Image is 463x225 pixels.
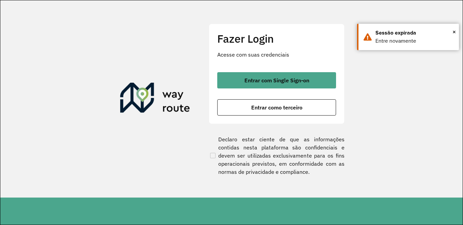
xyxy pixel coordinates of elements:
[244,78,309,83] span: Entrar com Single Sign-on
[251,105,302,110] span: Entrar como terceiro
[217,72,336,88] button: button
[120,83,190,115] img: Roteirizador AmbevTech
[452,27,456,37] span: ×
[209,135,345,176] label: Declaro estar ciente de que as informações contidas nesta plataforma são confidenciais e devem se...
[217,99,336,116] button: button
[217,50,336,59] p: Acesse com suas credenciais
[217,32,336,45] h2: Fazer Login
[375,29,454,37] div: Sessão expirada
[452,27,456,37] button: Close
[375,37,454,45] div: Entre novamente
